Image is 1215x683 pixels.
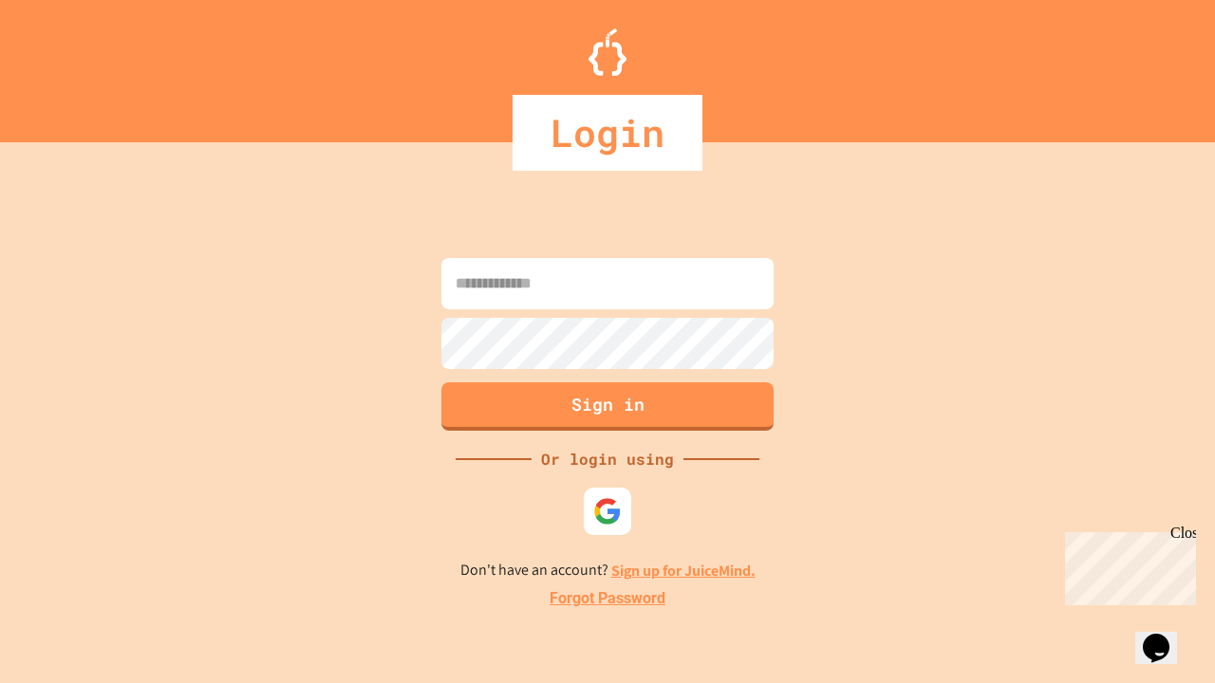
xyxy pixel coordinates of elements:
button: Sign in [441,382,774,431]
div: Or login using [532,448,683,471]
img: Logo.svg [589,28,626,76]
a: Sign up for JuiceMind. [611,561,756,581]
iframe: chat widget [1057,525,1196,605]
img: google-icon.svg [593,497,622,526]
div: Login [513,95,702,171]
iframe: chat widget [1135,607,1196,664]
a: Forgot Password [550,587,665,610]
div: Chat with us now!Close [8,8,131,120]
p: Don't have an account? [460,559,756,582]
